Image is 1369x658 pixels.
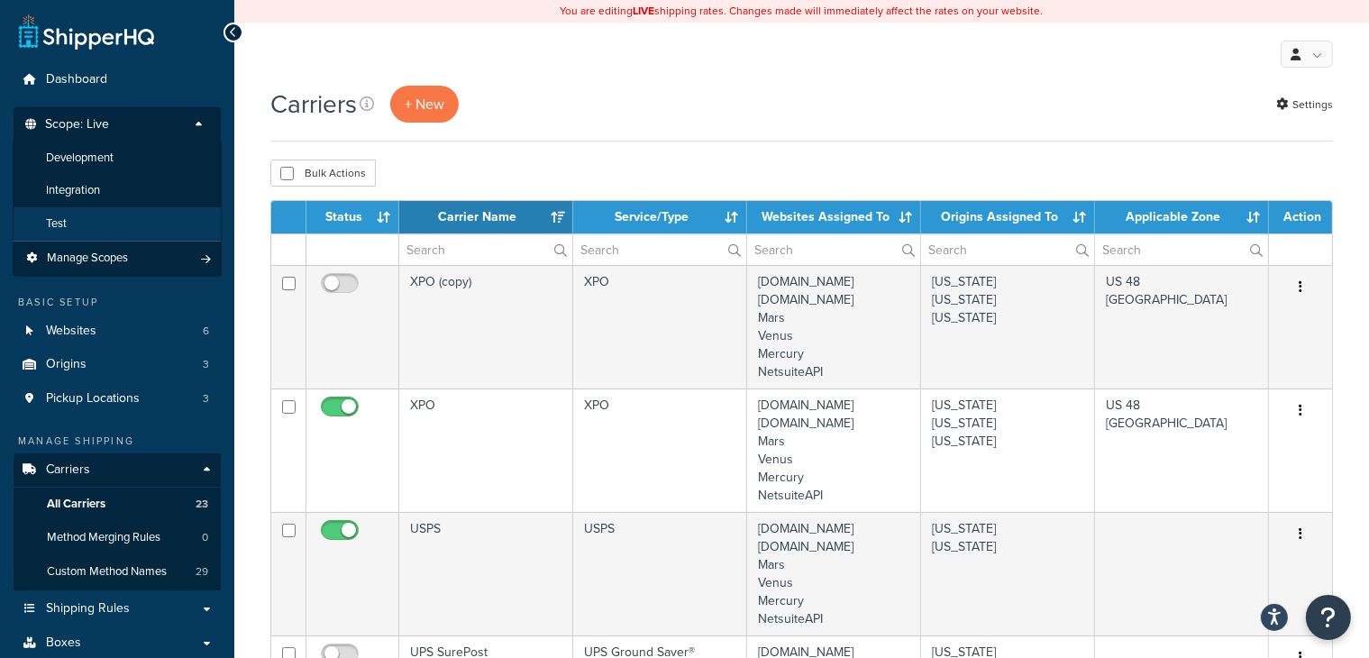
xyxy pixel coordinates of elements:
span: All Carriers [47,497,105,512]
a: Method Merging Rules 0 [14,521,221,554]
button: + New [390,86,459,123]
input: Search [573,234,746,265]
td: USPS [399,512,573,635]
div: Manage Shipping [14,434,221,449]
h1: Carriers [270,87,357,122]
span: Method Merging Rules [47,530,160,545]
td: XPO [573,388,747,512]
span: Carriers [46,462,90,478]
td: XPO (copy) [399,265,573,388]
a: Custom Method Names 29 [14,555,221,589]
a: Pickup Locations 3 [14,382,221,416]
button: Open Resource Center [1306,595,1351,640]
li: All Carriers [14,488,221,521]
span: 23 [196,497,208,512]
input: Search [921,234,1094,265]
input: Search [399,234,572,265]
span: Origins [46,357,87,372]
a: Origins 3 [14,348,221,381]
span: 6 [203,324,209,339]
li: Carriers [14,453,221,590]
td: US 48 [GEOGRAPHIC_DATA] [1095,265,1269,388]
a: Manage Scopes [23,251,212,266]
th: Status: activate to sort column ascending [306,201,399,233]
div: Basic Setup [14,295,221,310]
span: Shipping Rules [46,601,130,617]
a: All Carriers 23 [14,488,221,521]
span: Pickup Locations [46,391,140,407]
td: [DOMAIN_NAME] [DOMAIN_NAME] Mars Venus Mercury NetsuiteAPI [747,265,921,388]
a: Shipping Rules [14,592,221,626]
li: Custom Method Names [14,555,221,589]
td: [DOMAIN_NAME] [DOMAIN_NAME] Mars Venus Mercury NetsuiteAPI [747,388,921,512]
a: Dashboard [14,63,221,96]
li: Origins [14,348,221,381]
th: Origins Assigned To: activate to sort column ascending [921,201,1095,233]
button: Bulk Actions [270,160,376,187]
th: Applicable Zone: activate to sort column ascending [1095,201,1269,233]
td: [US_STATE] [US_STATE] [US_STATE] [921,388,1095,512]
b: LIVE [634,3,655,19]
td: [US_STATE] [US_STATE] [US_STATE] [921,265,1095,388]
li: Integration [13,174,222,207]
li: Pickup Locations [14,382,221,416]
th: Action [1269,201,1332,233]
td: US 48 [GEOGRAPHIC_DATA] [1095,388,1269,512]
input: Search [1095,234,1268,265]
span: 3 [203,357,209,372]
td: USPS [573,512,747,635]
li: Development [13,142,222,175]
th: Service/Type: activate to sort column ascending [573,201,747,233]
span: Test [46,216,67,232]
span: Dashboard [46,72,107,87]
td: [US_STATE] [US_STATE] [921,512,1095,635]
span: 3 [203,391,209,407]
th: Carrier Name: activate to sort column ascending [399,201,573,233]
span: 0 [202,530,208,545]
span: Development [46,151,114,166]
a: ShipperHQ Home [19,14,154,50]
li: Method Merging Rules [14,521,221,554]
td: XPO [573,265,747,388]
li: Test [13,207,222,241]
span: Boxes [46,635,81,651]
span: Integration [46,183,100,198]
span: Manage Scopes [47,251,128,266]
span: 29 [196,564,208,580]
li: Websites [14,315,221,348]
span: Custom Method Names [47,564,167,580]
a: Settings [1276,92,1333,117]
a: Carriers [14,453,221,487]
span: Scope: Live [45,117,109,133]
th: Websites Assigned To: activate to sort column ascending [747,201,921,233]
a: Websites 6 [14,315,221,348]
td: [DOMAIN_NAME] [DOMAIN_NAME] Mars Venus Mercury NetsuiteAPI [747,512,921,635]
input: Search [747,234,920,265]
td: XPO [399,388,573,512]
span: Websites [46,324,96,339]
